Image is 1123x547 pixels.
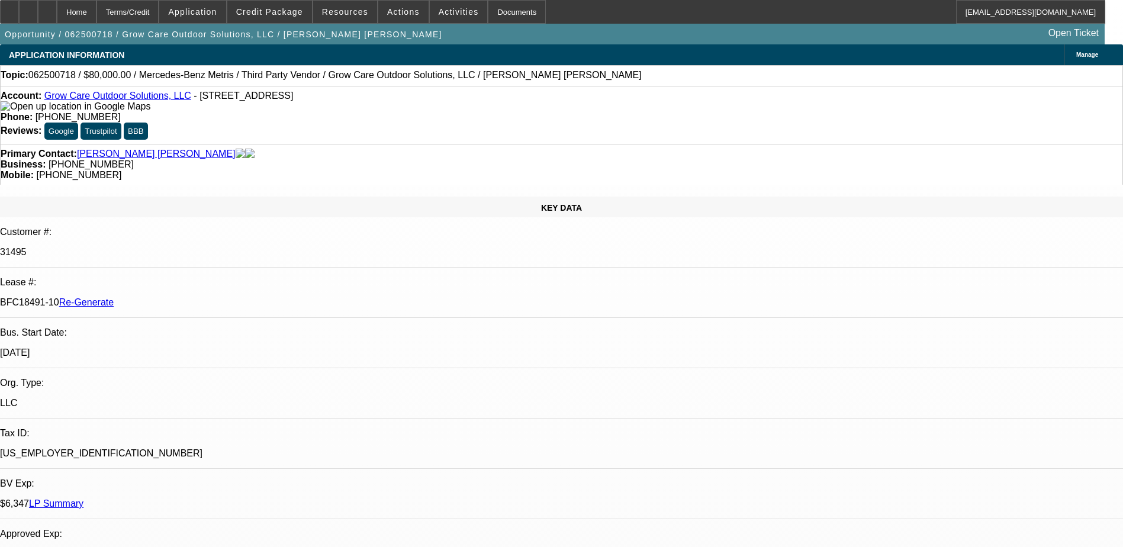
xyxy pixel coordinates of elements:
button: Resources [313,1,377,23]
span: [PHONE_NUMBER] [49,159,134,169]
span: Activities [439,7,479,17]
strong: Reviews: [1,126,41,136]
button: BBB [124,123,148,140]
span: Credit Package [236,7,303,17]
span: Manage [1076,52,1098,58]
span: Resources [322,7,368,17]
img: Open up location in Google Maps [1,101,150,112]
a: Re-Generate [59,297,114,307]
strong: Business: [1,159,46,169]
a: Grow Care Outdoor Solutions, LLC [44,91,191,101]
button: Trustpilot [81,123,121,140]
span: [PHONE_NUMBER] [36,112,121,122]
img: facebook-icon.png [236,149,245,159]
span: KEY DATA [541,203,582,213]
a: LP Summary [29,498,83,509]
span: - [STREET_ADDRESS] [194,91,293,101]
strong: Account: [1,91,41,101]
strong: Mobile: [1,170,34,180]
span: 062500718 / $80,000.00 / Mercedes-Benz Metris / Third Party Vendor / Grow Care Outdoor Solutions,... [28,70,642,81]
img: linkedin-icon.png [245,149,255,159]
a: [PERSON_NAME] [PERSON_NAME] [77,149,236,159]
button: Activities [430,1,488,23]
button: Credit Package [227,1,312,23]
span: Application [168,7,217,17]
span: Actions [387,7,420,17]
a: Open Ticket [1044,23,1103,43]
span: APPLICATION INFORMATION [9,50,124,60]
button: Application [159,1,226,23]
strong: Topic: [1,70,28,81]
a: View Google Maps [1,101,150,111]
span: [PHONE_NUMBER] [36,170,121,180]
strong: Phone: [1,112,33,122]
span: Opportunity / 062500718 / Grow Care Outdoor Solutions, LLC / [PERSON_NAME] [PERSON_NAME] [5,30,442,39]
button: Actions [378,1,429,23]
strong: Primary Contact: [1,149,77,159]
button: Google [44,123,78,140]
